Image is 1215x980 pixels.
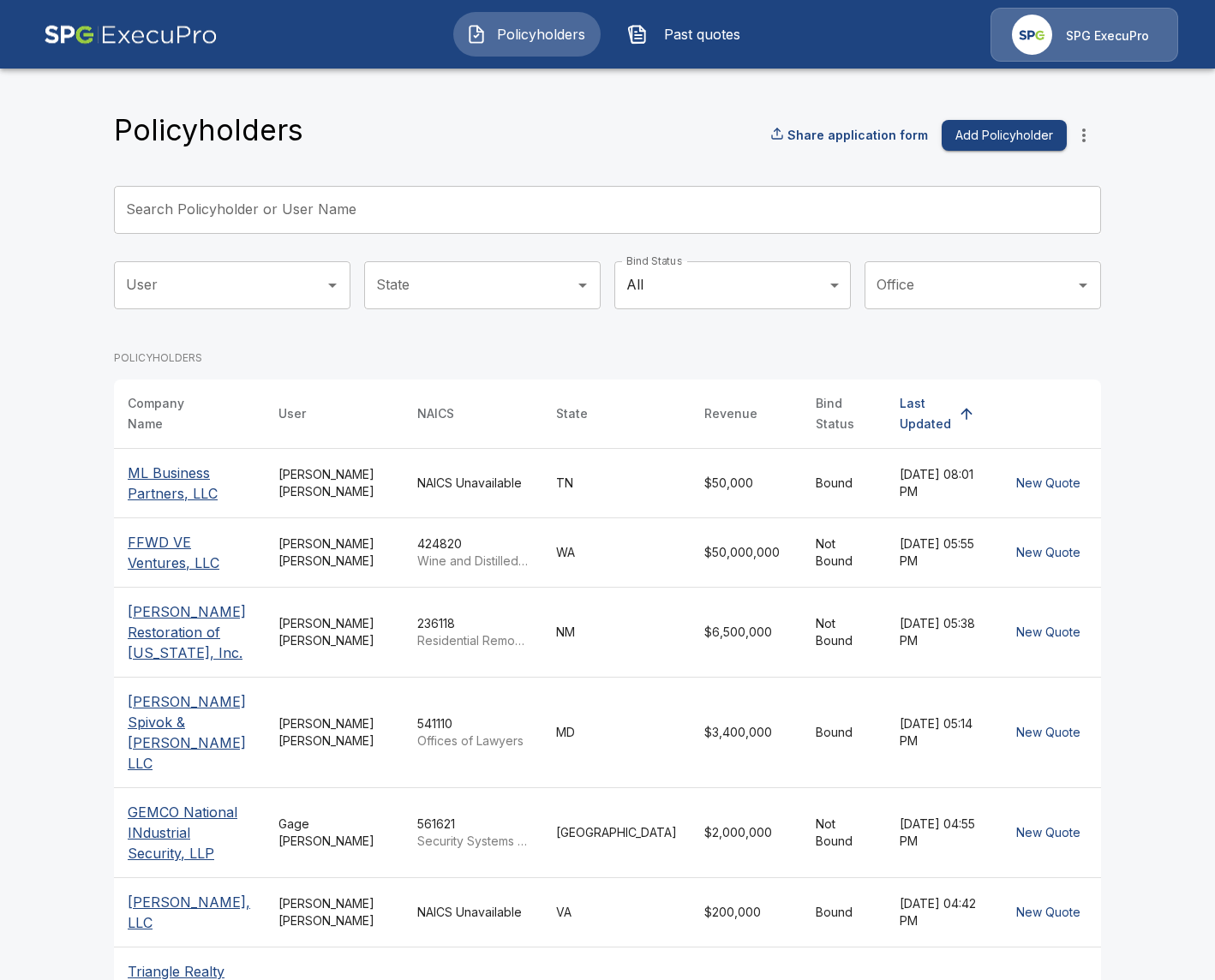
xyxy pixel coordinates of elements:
div: 236118 [417,615,529,649]
td: MD [542,677,691,787]
div: User [278,403,306,424]
div: 561621 [417,816,529,850]
td: [DATE] 04:55 PM [886,787,996,877]
img: Agency Icon [1012,15,1052,55]
td: Not Bound [802,517,886,587]
button: New Quote [1009,617,1087,648]
td: TN [542,448,691,517]
button: more [1067,118,1101,152]
button: New Quote [1009,897,1087,929]
p: [PERSON_NAME] Spivok & [PERSON_NAME] LLC [128,691,251,774]
div: All [614,261,851,309]
td: NM [542,587,691,677]
img: AA Logo [44,8,218,62]
td: $2,000,000 [691,787,802,877]
p: SPG ExecuPro [1066,27,1149,45]
div: [PERSON_NAME] [PERSON_NAME] [278,715,390,750]
td: NAICS Unavailable [404,448,542,517]
div: [PERSON_NAME] [PERSON_NAME] [278,466,390,500]
span: Past quotes [655,24,749,45]
p: POLICYHOLDERS [114,350,1101,366]
button: Add Policyholder [942,120,1067,152]
button: New Quote [1009,717,1087,749]
p: Offices of Lawyers [417,732,529,750]
a: Add Policyholder [935,120,1067,152]
span: Policyholders [494,24,588,45]
button: Open [1071,273,1095,297]
div: Gage [PERSON_NAME] [278,816,390,850]
td: Not Bound [802,787,886,877]
button: Open [571,273,595,297]
div: [PERSON_NAME] [PERSON_NAME] [278,535,390,570]
td: Not Bound [802,587,886,677]
div: NAICS [417,403,454,424]
div: 424820 [417,535,529,570]
td: NAICS Unavailable [404,877,542,947]
td: $50,000,000 [691,517,802,587]
button: Past quotes IconPast quotes [614,12,762,57]
td: $50,000 [691,448,802,517]
button: New Quote [1009,817,1087,849]
p: FFWD VE Ventures, LLC [128,532,251,573]
td: VA [542,877,691,947]
div: 541110 [417,715,529,750]
button: Open [320,273,344,297]
a: Agency IconSPG ExecuPro [991,8,1178,62]
h4: Policyholders [114,112,303,148]
td: WA [542,517,691,587]
div: [PERSON_NAME] [PERSON_NAME] [278,895,390,929]
td: [GEOGRAPHIC_DATA] [542,787,691,877]
td: $6,500,000 [691,587,802,677]
div: Company Name [128,393,220,434]
button: New Quote [1009,537,1087,569]
p: Share application form [787,126,928,144]
div: Revenue [704,403,757,424]
td: $3,400,000 [691,677,802,787]
td: [DATE] 05:38 PM [886,587,996,677]
img: Past quotes Icon [627,24,648,45]
div: State [556,403,588,424]
p: [PERSON_NAME] Restoration of [US_STATE], Inc. [128,601,251,663]
td: Bound [802,448,886,517]
p: Residential Remodelers [417,632,529,649]
button: New Quote [1009,468,1087,499]
button: Policyholders IconPolicyholders [453,12,601,57]
th: Bind Status [802,379,886,449]
td: [DATE] 08:01 PM [886,448,996,517]
td: $200,000 [691,877,802,947]
td: Bound [802,877,886,947]
p: Wine and Distilled Alcoholic Beverage Merchant Wholesalers [417,553,529,570]
div: [PERSON_NAME] [PERSON_NAME] [278,615,390,649]
div: Last Updated [900,393,951,434]
p: [PERSON_NAME], LLC [128,892,251,933]
td: [DATE] 05:55 PM [886,517,996,587]
p: Security Systems Services (except Locksmiths) [417,833,529,850]
td: Bound [802,677,886,787]
p: ML Business Partners, LLC [128,463,251,504]
td: [DATE] 05:14 PM [886,677,996,787]
img: Policyholders Icon [466,24,487,45]
label: Bind Status [626,254,682,268]
td: [DATE] 04:42 PM [886,877,996,947]
p: GEMCO National INdustrial Security, LLP [128,802,251,863]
